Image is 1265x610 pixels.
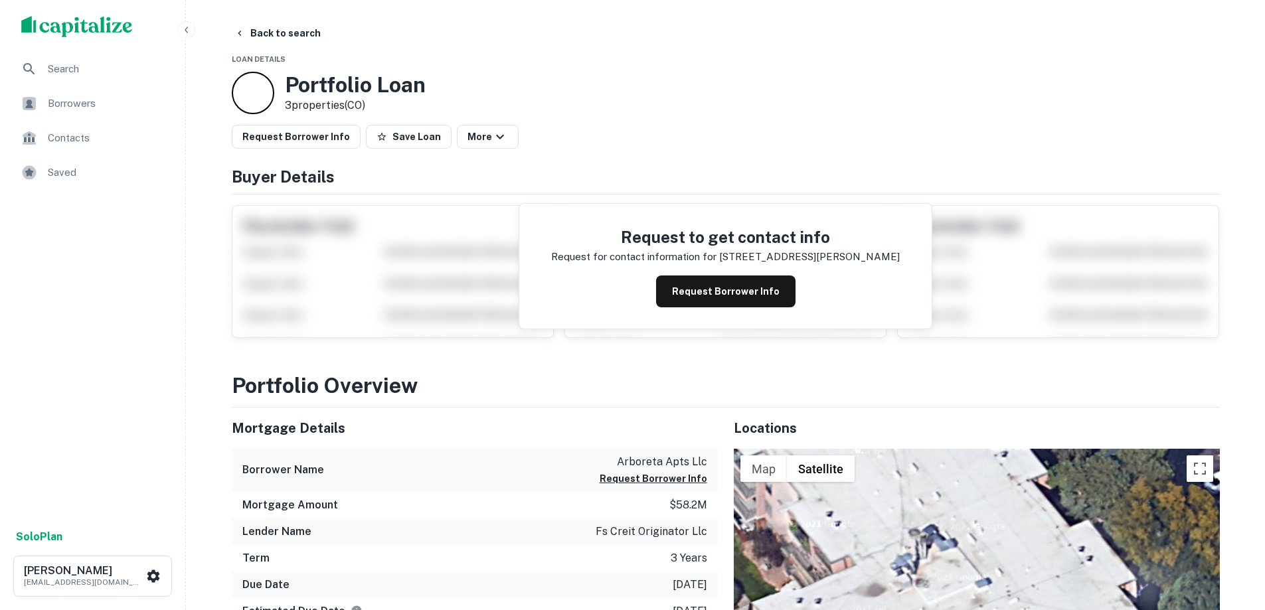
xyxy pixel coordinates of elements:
[1187,455,1213,482] button: Toggle fullscreen view
[232,165,1220,189] h4: Buyer Details
[48,165,167,181] span: Saved
[457,125,519,149] button: More
[551,225,900,249] h4: Request to get contact info
[787,455,855,482] button: Show satellite imagery
[11,122,175,154] a: Contacts
[285,98,426,114] p: 3 properties (CO)
[600,471,707,487] button: Request Borrower Info
[669,497,707,513] p: $58.2m
[242,577,290,593] h6: Due Date
[16,529,62,545] a: SoloPlan
[719,249,900,265] p: [STREET_ADDRESS][PERSON_NAME]
[551,249,717,265] p: Request for contact information for
[366,125,452,149] button: Save Loan
[21,16,133,37] img: capitalize-logo.png
[48,96,167,112] span: Borrowers
[242,462,324,478] h6: Borrower Name
[232,370,1220,402] h3: Portfolio Overview
[24,566,143,576] h6: [PERSON_NAME]
[285,72,426,98] h3: Portfolio Loan
[656,275,796,307] button: Request Borrower Info
[16,530,62,543] strong: Solo Plan
[600,454,707,470] p: arboreta apts llc
[242,550,270,566] h6: Term
[11,88,175,119] a: Borrowers
[232,55,286,63] span: Loan Details
[242,497,338,513] h6: Mortgage Amount
[671,550,707,566] p: 3 years
[734,418,1220,438] h5: Locations
[232,418,718,438] h5: Mortgage Details
[242,524,311,540] h6: Lender Name
[673,577,707,593] p: [DATE]
[11,53,175,85] a: Search
[24,576,143,588] p: [EMAIL_ADDRESS][DOMAIN_NAME]
[232,125,361,149] button: Request Borrower Info
[48,61,167,77] span: Search
[11,157,175,189] a: Saved
[229,21,326,45] button: Back to search
[48,130,167,146] span: Contacts
[1199,504,1265,568] iframe: Chat Widget
[596,524,707,540] p: fs creit originator llc
[13,556,172,597] button: [PERSON_NAME][EMAIL_ADDRESS][DOMAIN_NAME]
[740,455,787,482] button: Show street map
